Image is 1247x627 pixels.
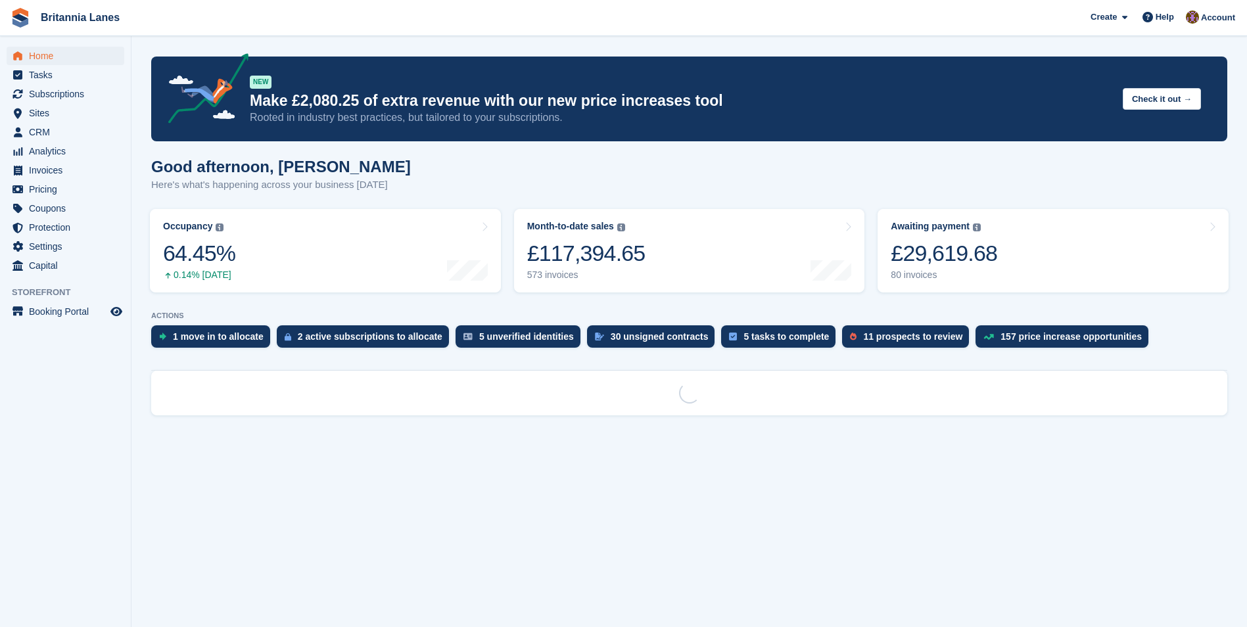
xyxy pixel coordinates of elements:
[7,199,124,218] a: menu
[878,209,1229,292] a: Awaiting payment £29,619.68 80 invoices
[151,177,411,193] p: Here's what's happening across your business [DATE]
[7,66,124,84] a: menu
[973,223,981,231] img: icon-info-grey-7440780725fd019a000dd9b08b2336e03edf1995a4989e88bcd33f0948082b44.svg
[151,325,277,354] a: 1 move in to allocate
[11,8,30,28] img: stora-icon-8386f47178a22dfd0bd8f6a31ec36ba5ce8667c1dd55bd0f319d3a0aa187defe.svg
[456,325,587,354] a: 5 unverified identities
[29,237,108,256] span: Settings
[7,123,124,141] a: menu
[850,333,857,340] img: prospect-51fa495bee0391a8d652442698ab0144808aea92771e9ea1ae160a38d050c398.svg
[277,325,456,354] a: 2 active subscriptions to allocate
[173,331,264,342] div: 1 move in to allocate
[842,325,976,354] a: 11 prospects to review
[151,312,1227,320] p: ACTIONS
[7,302,124,321] a: menu
[891,221,970,232] div: Awaiting payment
[29,161,108,179] span: Invoices
[250,76,271,89] div: NEW
[587,325,722,354] a: 30 unsigned contracts
[250,91,1112,110] p: Make £2,080.25 of extra revenue with our new price increases tool
[1156,11,1174,24] span: Help
[163,269,235,281] div: 0.14% [DATE]
[983,334,994,340] img: price_increase_opportunities-93ffe204e8149a01c8c9dc8f82e8f89637d9d84a8eef4429ea346261dce0b2c0.svg
[7,218,124,237] a: menu
[7,161,124,179] a: menu
[157,53,249,128] img: price-adjustments-announcement-icon-8257ccfd72463d97f412b2fc003d46551f7dbcb40ab6d574587a9cd5c0d94...
[298,331,442,342] div: 2 active subscriptions to allocate
[29,199,108,218] span: Coupons
[159,333,166,340] img: move_ins_to_allocate_icon-fdf77a2bb77ea45bf5b3d319d69a93e2d87916cf1d5bf7949dd705db3b84f3ca.svg
[479,331,574,342] div: 5 unverified identities
[29,256,108,275] span: Capital
[29,218,108,237] span: Protection
[285,333,291,341] img: active_subscription_to_allocate_icon-d502201f5373d7db506a760aba3b589e785aa758c864c3986d89f69b8ff3...
[721,325,842,354] a: 5 tasks to complete
[595,333,604,340] img: contract_signature_icon-13c848040528278c33f63329250d36e43548de30e8caae1d1a13099fd9432cc5.svg
[7,256,124,275] a: menu
[250,110,1112,125] p: Rooted in industry best practices, but tailored to your subscriptions.
[7,85,124,103] a: menu
[976,325,1155,354] a: 157 price increase opportunities
[514,209,865,292] a: Month-to-date sales £117,394.65 573 invoices
[1091,11,1117,24] span: Create
[729,333,737,340] img: task-75834270c22a3079a89374b754ae025e5fb1db73e45f91037f5363f120a921f8.svg
[7,47,124,65] a: menu
[151,158,411,175] h1: Good afternoon, [PERSON_NAME]
[29,104,108,122] span: Sites
[527,221,614,232] div: Month-to-date sales
[35,7,125,28] a: Britannia Lanes
[891,240,997,267] div: £29,619.68
[7,180,124,198] a: menu
[7,104,124,122] a: menu
[891,269,997,281] div: 80 invoices
[108,304,124,319] a: Preview store
[617,223,625,231] img: icon-info-grey-7440780725fd019a000dd9b08b2336e03edf1995a4989e88bcd33f0948082b44.svg
[29,85,108,103] span: Subscriptions
[527,240,646,267] div: £117,394.65
[7,142,124,160] a: menu
[163,221,212,232] div: Occupancy
[863,331,962,342] div: 11 prospects to review
[29,302,108,321] span: Booking Portal
[611,331,709,342] div: 30 unsigned contracts
[463,333,473,340] img: verify_identity-adf6edd0f0f0b5bbfe63781bf79b02c33cf7c696d77639b501bdc392416b5a36.svg
[1201,11,1235,24] span: Account
[12,286,131,299] span: Storefront
[150,209,501,292] a: Occupancy 64.45% 0.14% [DATE]
[1000,331,1142,342] div: 157 price increase opportunities
[29,66,108,84] span: Tasks
[216,223,224,231] img: icon-info-grey-7440780725fd019a000dd9b08b2336e03edf1995a4989e88bcd33f0948082b44.svg
[1123,88,1201,110] button: Check it out →
[7,237,124,256] a: menu
[29,142,108,160] span: Analytics
[743,331,829,342] div: 5 tasks to complete
[29,123,108,141] span: CRM
[527,269,646,281] div: 573 invoices
[29,47,108,65] span: Home
[163,240,235,267] div: 64.45%
[29,180,108,198] span: Pricing
[1186,11,1199,24] img: Andy Collier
